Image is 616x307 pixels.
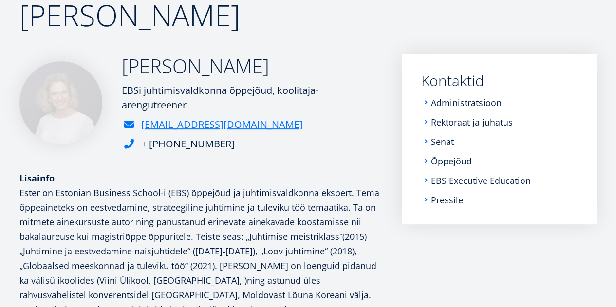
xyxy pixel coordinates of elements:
div: Lisainfo [19,171,382,185]
h2: [PERSON_NAME] [122,54,382,78]
a: Pressile [431,195,463,205]
a: Senat [431,137,454,146]
div: + [PHONE_NUMBER] [141,137,235,151]
a: [EMAIL_ADDRESS][DOMAIN_NAME] [141,117,303,132]
a: Administratsioon [431,98,502,108]
a: Õppejõud [431,156,472,166]
a: EBS Executive Education [431,176,531,185]
div: EBSi juhtimisvaldkonna õppejõud, koolitaja-arengutreener [122,83,382,112]
a: Rektoraat ja juhatus [431,117,513,127]
a: Kontaktid [421,73,577,88]
img: Ester Eomois [19,61,102,144]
